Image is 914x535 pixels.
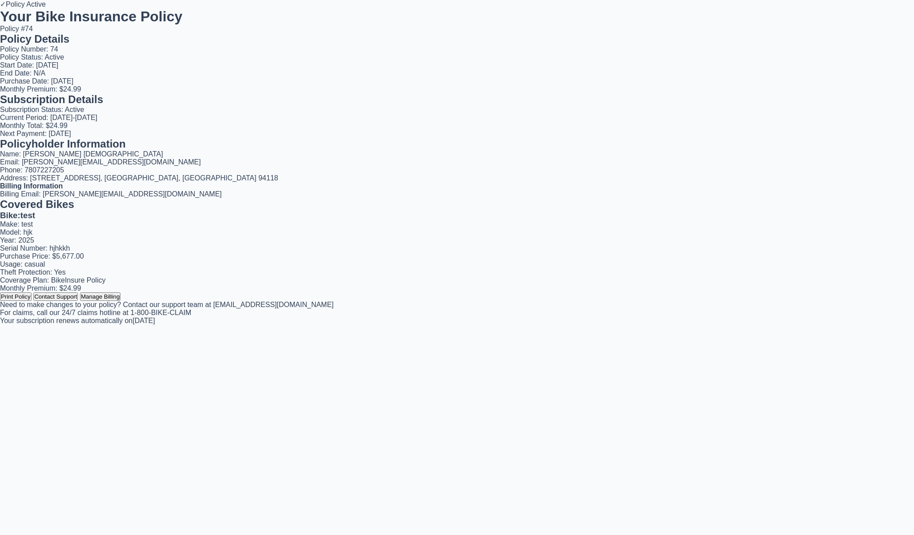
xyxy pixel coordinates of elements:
[65,106,84,113] span: Active
[54,268,66,276] span: Yes
[23,228,32,236] span: hjk
[36,61,58,69] span: [DATE]
[51,276,106,284] span: BikeInsure Policy
[18,236,34,244] span: 2025
[49,244,70,252] span: hjhkkh
[34,69,46,77] span: N/A
[22,158,201,166] span: [PERSON_NAME][EMAIL_ADDRESS][DOMAIN_NAME]
[51,77,73,85] span: [DATE]
[33,292,78,301] button: Contact Support
[43,190,222,198] span: [PERSON_NAME][EMAIL_ADDRESS][DOMAIN_NAME]
[59,284,81,292] span: $24.99
[23,150,163,158] span: [PERSON_NAME] [DEMOGRAPHIC_DATA]
[50,114,97,121] span: [DATE] - [DATE]
[30,174,278,182] span: [STREET_ADDRESS] , [GEOGRAPHIC_DATA] , [GEOGRAPHIC_DATA] 94118
[24,166,64,174] span: 7807227205
[50,45,58,53] span: 74
[48,130,71,137] span: [DATE]
[59,85,81,93] span: $24.99
[52,252,84,260] span: $5,677.00
[45,53,64,61] span: Active
[80,292,120,301] button: Manage Billing
[24,260,45,268] span: casual
[46,122,68,129] span: $24.99
[21,220,33,228] span: test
